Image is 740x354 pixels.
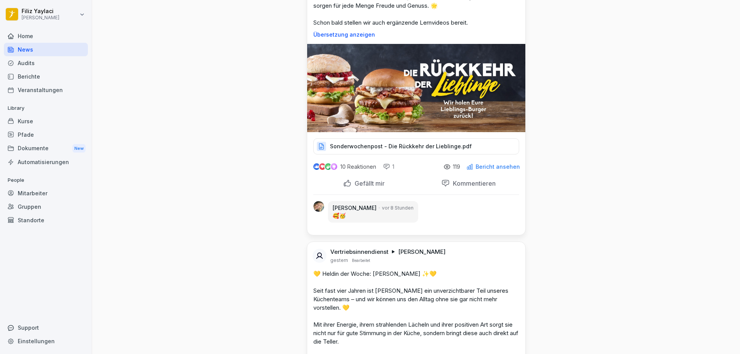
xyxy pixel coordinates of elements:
p: People [4,174,88,186]
a: DokumenteNew [4,141,88,156]
p: 119 [453,164,460,170]
img: btczj08uchphfft00l736ods.png [313,201,324,212]
div: Support [4,321,88,334]
a: Kurse [4,114,88,128]
div: New [72,144,86,153]
p: Bericht ansehen [476,164,520,170]
p: [PERSON_NAME] [333,204,377,212]
p: vor 8 Stunden [382,205,414,211]
p: gestern [330,257,348,263]
a: Standorte [4,213,88,227]
a: Sonderwochenpost - Die Rückkehr der Lieblinge.pdf [313,145,519,153]
p: Gefällt mir [351,180,385,187]
a: Home [4,29,88,43]
img: q0f2603b6vyi63eg9xk2j2z6.png [307,44,525,132]
a: Berichte [4,70,88,83]
p: [PERSON_NAME] [398,248,446,256]
a: Pfade [4,128,88,141]
div: 1 [383,163,394,171]
img: love [320,164,325,169]
img: celebrate [325,163,331,170]
p: 🥰🥳 [333,212,414,220]
a: Veranstaltungen [4,83,88,97]
p: Filiz Yaylaci [22,8,59,15]
p: Übersetzung anzeigen [313,32,519,38]
p: [PERSON_NAME] [22,15,59,20]
p: Kommentieren [450,180,496,187]
p: Vertriebsinnendienst [330,248,388,256]
p: 10 Reaktionen [340,164,376,170]
p: Bearbeitet [352,257,370,263]
div: Dokumente [4,141,88,156]
a: Audits [4,56,88,70]
a: News [4,43,88,56]
img: inspiring [331,163,337,170]
p: Sonderwochenpost - Die Rückkehr der Lieblinge.pdf [330,143,472,150]
a: Gruppen [4,200,88,213]
a: Automatisierungen [4,155,88,169]
a: Mitarbeiter [4,186,88,200]
img: like [313,164,320,170]
p: Library [4,102,88,114]
a: Einstellungen [4,334,88,348]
